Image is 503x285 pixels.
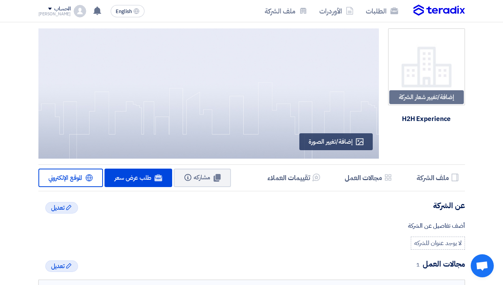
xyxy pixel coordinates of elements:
img: Cover Test [2,28,379,159]
span: الموقع الإلكتروني [48,173,83,182]
button: English [111,5,144,17]
a: ملف الشركة [259,2,313,20]
div: Open chat [471,254,494,277]
span: تعديل [51,262,65,271]
div: أضف تفاصيل عن الشركة [38,221,465,230]
a: الطلبات [360,2,404,20]
a: الأوردرات [313,2,360,20]
img: Teradix logo [413,5,465,16]
button: مشاركه [174,169,231,187]
div: [PERSON_NAME] [38,12,71,16]
span: طلب عرض سعر [115,173,151,182]
div: الحساب [54,6,71,12]
h5: مجالات العمل [345,173,382,182]
img: profile_test.png [74,5,86,17]
div: إضافة/تغيير شعار الشركة [389,90,464,104]
span: تعديل [51,203,65,212]
h5: ملف الشركة [417,173,449,182]
a: طلب عرض سعر [105,169,172,187]
h5: تقييمات العملاء [267,173,310,182]
h4: مجالات العمل [38,259,465,269]
div: لا يوجد عنوان للشركه [411,237,465,250]
div: H2H Experience [399,111,454,128]
span: مشاركه [194,173,210,182]
h4: عن الشركة [38,200,465,210]
a: الموقع الإلكتروني [38,169,103,187]
span: 1 [416,260,420,269]
span: إضافة/تغيير الصورة [309,137,352,146]
span: English [116,9,132,14]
